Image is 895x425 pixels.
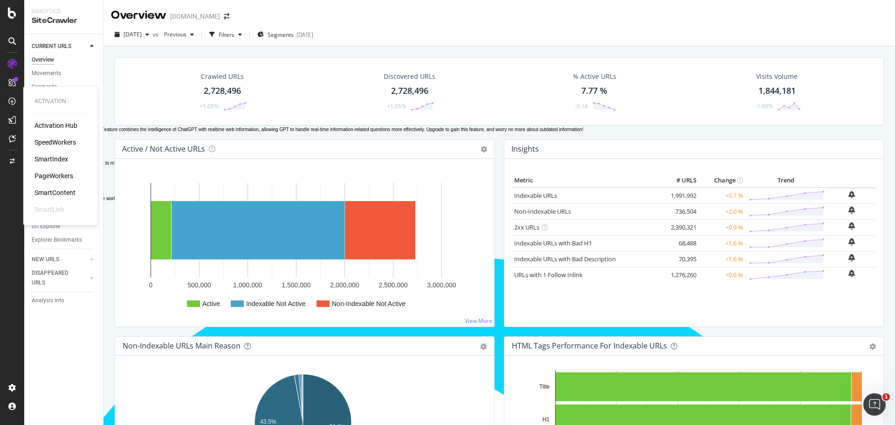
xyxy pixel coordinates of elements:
[34,154,68,164] a: SmartIndex
[699,267,745,283] td: +0.6 %
[32,7,96,15] div: Analytics
[34,188,76,197] a: SmartContent
[755,102,773,110] div: -1.09%
[699,251,745,267] td: +1.6 %
[111,27,153,42] button: [DATE]
[387,102,406,110] div: +1.05%
[233,281,262,289] text: 1,000,000
[480,343,487,350] div: gear
[573,72,616,81] div: % Active URLs
[848,270,855,277] div: bell-plus
[661,174,699,188] th: # URLS
[514,239,592,247] a: Indexable URLs with Bad H1
[661,188,699,204] td: 1,991,992
[260,418,276,425] text: 43.5%
[699,235,745,251] td: +1.6 %
[539,383,550,390] text: Title
[661,203,699,219] td: 736,504
[123,341,241,350] div: Non-Indexable URLs Main Reason
[123,174,487,319] svg: A chart.
[282,281,310,289] text: 1,500,000
[514,207,571,216] a: Non-Indexable URLs
[32,222,61,231] div: Url Explorer
[32,296,64,306] div: Analysis Info
[32,268,79,288] div: DISAPPEARED URLS
[661,219,699,235] td: 2,390,321
[848,254,855,261] div: bell-plus
[32,296,96,306] a: Analysis Info
[699,203,745,219] td: +2.0 %
[481,146,487,153] i: Options
[200,102,219,110] div: +1.05%
[661,235,699,251] td: 68,488
[581,85,607,97] div: 7.77 %
[514,271,583,279] a: URLs with 1 Follow Inlink
[34,98,87,105] div: Activation
[160,27,198,42] button: Previous
[379,281,407,289] text: 2,500,000
[32,69,96,78] a: Movements
[32,82,96,92] a: Segments
[153,30,160,38] span: vs
[149,281,153,289] text: 0
[32,82,57,92] div: Segments
[34,205,64,214] div: SmartLink
[758,85,796,97] div: 1,844,181
[34,138,76,147] a: SpeedWorkers
[32,69,61,78] div: Movements
[34,121,77,130] a: Activation Hub
[514,191,557,200] a: Indexable URLs
[32,235,96,245] a: Explorer Bookmarks
[465,317,492,325] a: View More
[543,416,550,423] text: H1
[204,85,241,97] div: 2,728,496
[848,191,855,198] div: bell-plus
[124,30,142,38] span: 2025 Aug. 23rd
[32,255,87,265] a: NEW URLS
[391,85,428,97] div: 2,728,496
[32,55,96,65] a: Overview
[224,13,229,20] div: arrow-right-arrow-left
[122,143,205,155] h4: Active / Not Active URLs
[32,55,54,65] div: Overview
[246,300,306,307] text: Indexable Not Active
[699,188,745,204] td: +0.7 %
[32,42,71,51] div: CURRENT URLS
[869,343,876,350] div: gear
[699,174,745,188] th: Change
[661,267,699,283] td: 1,276,260
[330,281,359,289] text: 2,000,000
[848,222,855,230] div: bell-plus
[202,300,220,307] text: Active
[32,42,87,51] a: CURRENT URLS
[111,7,166,23] div: Overview
[511,143,539,155] h4: Insights
[661,251,699,267] td: 70,395
[296,31,313,39] div: [DATE]
[756,72,798,81] div: Visits Volume
[32,235,82,245] div: Explorer Bookmarks
[514,255,616,263] a: Indexable URLs with Bad Description
[699,219,745,235] td: +0.9 %
[32,255,59,265] div: NEW URLS
[160,30,186,38] span: Previous
[206,27,246,42] button: Filters
[254,27,317,42] button: Segments[DATE]
[848,206,855,214] div: bell-plus
[32,15,96,26] div: SiteCrawler
[745,174,827,188] th: Trend
[187,281,211,289] text: 500,000
[514,223,539,231] a: 2xx URLs
[268,31,294,39] span: Segments
[34,171,73,181] div: PageWorkers
[332,300,406,307] text: Non-Indexable Not Active
[427,281,456,289] text: 3,000,000
[384,72,435,81] div: Discovered URLs
[170,12,220,21] div: [DOMAIN_NAME]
